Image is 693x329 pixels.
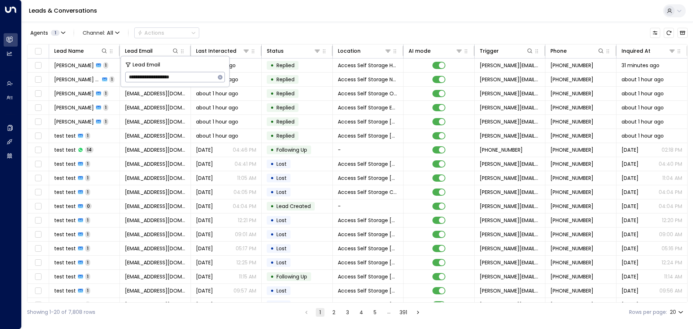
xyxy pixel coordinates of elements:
span: test test [54,259,76,266]
span: laura.chambers@accessstorage.com [480,273,540,280]
span: Toggle select row [34,75,43,84]
span: Agents [30,30,48,35]
span: Jul 15, 2025 [622,287,638,294]
span: Access Self Storage Romford [338,259,398,266]
span: test@hotmail.com [125,160,185,168]
span: Replied [276,132,295,139]
span: Jul 27, 2025 [196,217,213,224]
div: Last Interacted [196,47,236,55]
span: Lead Created [276,203,311,210]
span: Lost [276,259,287,266]
span: Replied [276,90,295,97]
button: Actions [134,27,199,38]
span: Access Self Storage Romford [338,231,398,238]
span: +441708123456 [550,259,593,266]
span: Lost [276,174,287,182]
div: Lead Email [125,47,179,55]
span: Toggle select row [34,146,43,155]
div: Inquired At [622,47,676,55]
p: 05:16 PM [662,245,682,252]
span: +441708123456 [550,160,593,168]
div: • [270,87,274,100]
span: Jul 11, 2025 [196,301,213,308]
span: 1 [85,273,90,280]
span: laura.chambers@accessstorage.com [480,104,540,111]
p: 12:24 PM [662,259,682,266]
div: Showing 1-20 of 7,808 rows [27,308,95,316]
span: laura.chambers@accessstorage.com [480,217,540,224]
span: Access Self Storage Romford [338,287,398,294]
p: 02:18 PM [662,146,682,153]
div: Lead Name [54,47,108,55]
div: Button group with a nested menu [134,27,199,38]
div: Phone [550,47,567,55]
span: test@hotmail.com [125,231,185,238]
p: 04:04 PM [659,203,682,210]
span: Access Self Storage Romford [338,160,398,168]
span: Jul 27, 2025 [622,217,638,224]
span: 1 [109,76,114,82]
span: Jun 19, 2025 [622,146,638,153]
div: Status [267,47,284,55]
span: +447564255565 [550,76,593,83]
span: laura.chambers@accessstorage.com [480,90,540,97]
p: 12:20 PM [662,217,682,224]
span: Access Self Storage Neasden [338,76,398,83]
span: Lead Email [132,61,160,69]
span: test@hotmail.com [125,189,185,196]
span: Access Self Storage Romford [338,174,398,182]
span: pnedwards1@virginmedia.com [125,90,185,97]
span: test@hotmail.com [125,273,185,280]
span: 1 [51,30,60,36]
span: Access Self Storage Harrow [338,62,398,69]
span: Toggle select row [34,286,43,295]
p: 09:56 AM [659,287,682,294]
span: 1 [85,161,90,167]
span: 1 [103,104,108,111]
div: • [270,186,274,198]
span: Lost [276,160,287,168]
div: … [384,308,393,317]
button: Go to page 3 [343,308,352,317]
span: Toggle select row [34,188,43,197]
span: about 1 hour ago [196,132,238,139]
span: laura.chambers@accessstorage.com [480,160,540,168]
span: Jul 11, 2025 [622,301,638,308]
span: test@hotmail.com [125,174,185,182]
span: about 1 hour ago [622,132,664,139]
button: Go to page 4 [357,308,366,317]
span: Toggle select row [34,216,43,225]
span: Access Self Storage Romford [338,217,398,224]
span: jackwgh1169@gmail.com [125,118,185,125]
div: Location [338,47,392,55]
div: Status [267,47,321,55]
span: about 1 hour ago [196,90,238,97]
span: test@hotmail.com [125,245,185,252]
span: 1 [85,259,90,265]
span: +441708123456 [550,217,593,224]
span: Toggle select row [34,174,43,183]
div: Last Interacted [196,47,250,55]
span: +441708123456 [550,245,593,252]
button: Go to page 2 [330,308,338,317]
span: Access Self Storage Ealing [338,104,398,111]
button: Go to next page [414,308,422,317]
span: Aug 01, 2025 [622,174,638,182]
span: Toggle select row [34,230,43,239]
span: 1 [85,189,90,195]
div: • [270,242,274,255]
p: 06:05 PM [234,301,256,308]
div: Lead Email [125,47,153,55]
span: Aug 05, 2025 [622,160,638,168]
button: Agents1 [27,28,68,38]
div: Trigger [480,47,499,55]
span: Toggle select row [34,103,43,112]
span: test@hotmail.com [125,132,185,139]
span: Jul 28, 2025 [622,203,638,210]
span: Access Self Storage Romford [338,132,398,139]
div: • [270,214,274,226]
span: Mauricio degliespost [54,76,100,83]
span: test test [54,189,76,196]
span: Lost [276,301,287,308]
span: about 1 hour ago [196,118,238,125]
